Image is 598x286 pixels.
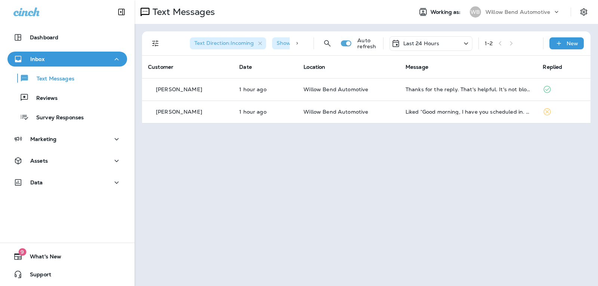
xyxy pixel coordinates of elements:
[543,64,562,70] span: Replied
[156,86,202,92] p: [PERSON_NAME]
[30,56,44,62] p: Inbox
[272,37,379,49] div: Show Start/Stop/Unsubscribe:true
[30,179,43,185] p: Data
[485,40,493,46] div: 1 - 2
[239,86,292,92] p: Oct 15, 2025 08:12 AM
[7,109,127,125] button: Survey Responses
[7,153,127,168] button: Assets
[406,109,531,115] div: Liked “Good morning, I have you scheduled in. I will look for it when I come in on Monday 😃”
[577,5,591,19] button: Settings
[303,86,368,93] span: Willow Bend Automotive
[29,114,84,122] p: Survey Responses
[7,52,127,67] button: Inbox
[567,40,578,46] p: New
[18,248,26,256] span: 9
[29,76,74,83] p: Text Messages
[156,109,202,115] p: [PERSON_NAME]
[7,267,127,282] button: Support
[7,132,127,147] button: Marketing
[239,64,252,70] span: Date
[7,90,127,105] button: Reviews
[486,9,550,15] p: Willow Bend Automotive
[149,6,215,18] p: Text Messages
[406,64,428,70] span: Message
[320,36,335,51] button: Search Messages
[403,40,440,46] p: Last 24 Hours
[277,40,367,46] span: Show Start/Stop/Unsubscribe : true
[303,108,368,115] span: Willow Bend Automotive
[406,86,531,92] div: Thanks for the reply. That's helpful. It's not blowing cold. It's my son's car so I'm going to fo...
[7,30,127,45] button: Dashboard
[22,253,61,262] span: What's New
[22,271,51,280] span: Support
[111,4,132,19] button: Collapse Sidebar
[7,175,127,190] button: Data
[357,37,377,49] p: Auto refresh
[148,64,173,70] span: Customer
[148,36,163,51] button: Filters
[29,95,58,102] p: Reviews
[30,158,48,164] p: Assets
[7,70,127,86] button: Text Messages
[194,40,254,46] span: Text Direction : Incoming
[303,64,325,70] span: Location
[239,109,292,115] p: Oct 15, 2025 08:08 AM
[7,249,127,264] button: 9What's New
[470,6,481,18] div: WB
[30,136,56,142] p: Marketing
[190,37,266,49] div: Text Direction:Incoming
[30,34,58,40] p: Dashboard
[431,9,462,15] span: Working as:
